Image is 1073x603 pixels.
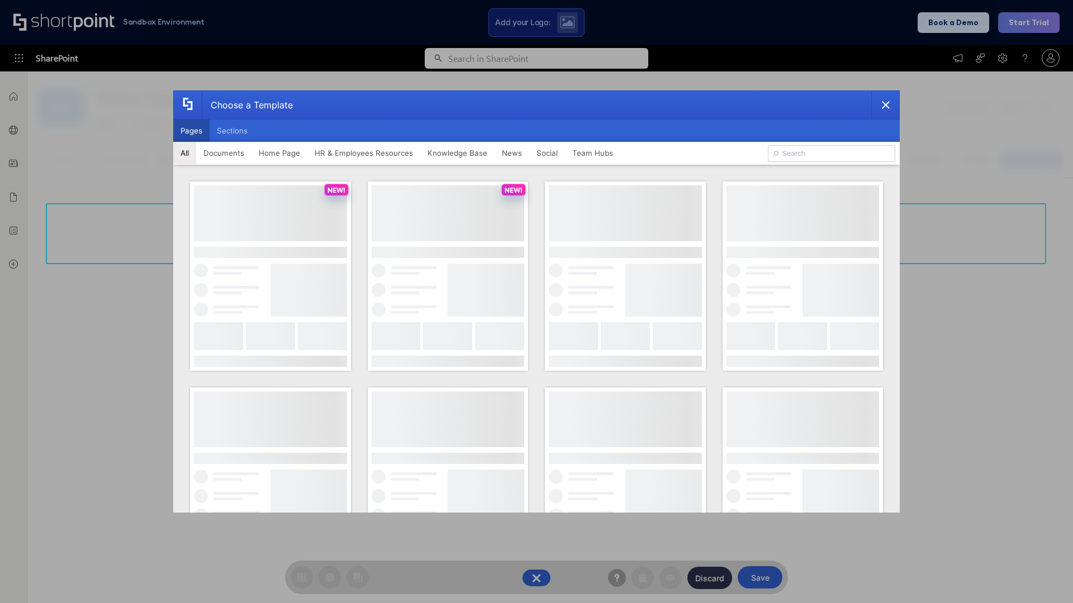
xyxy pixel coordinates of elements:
button: Social [529,142,565,164]
p: NEW! [327,186,345,194]
div: template selector [173,90,900,513]
button: Documents [196,142,251,164]
button: HR & Employees Resources [307,142,420,164]
button: Team Hubs [565,142,620,164]
button: News [495,142,529,164]
button: Sections [210,119,255,142]
button: Pages [173,119,210,142]
button: All [173,142,196,164]
input: Search [768,145,895,162]
p: NEW! [505,186,523,194]
iframe: Chat Widget [1017,549,1073,603]
div: Choose a Template [202,91,293,119]
button: Home Page [251,142,307,164]
button: Knowledge Base [420,142,495,164]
